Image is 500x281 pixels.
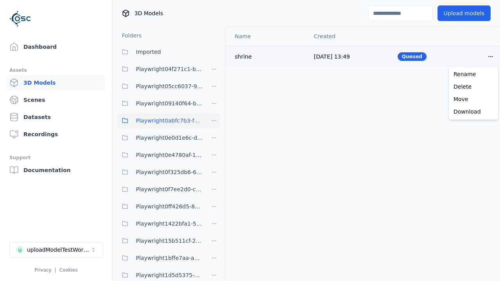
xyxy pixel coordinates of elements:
[450,105,496,118] a: Download
[450,93,496,105] a: Move
[450,68,496,80] a: Rename
[450,80,496,93] a: Delete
